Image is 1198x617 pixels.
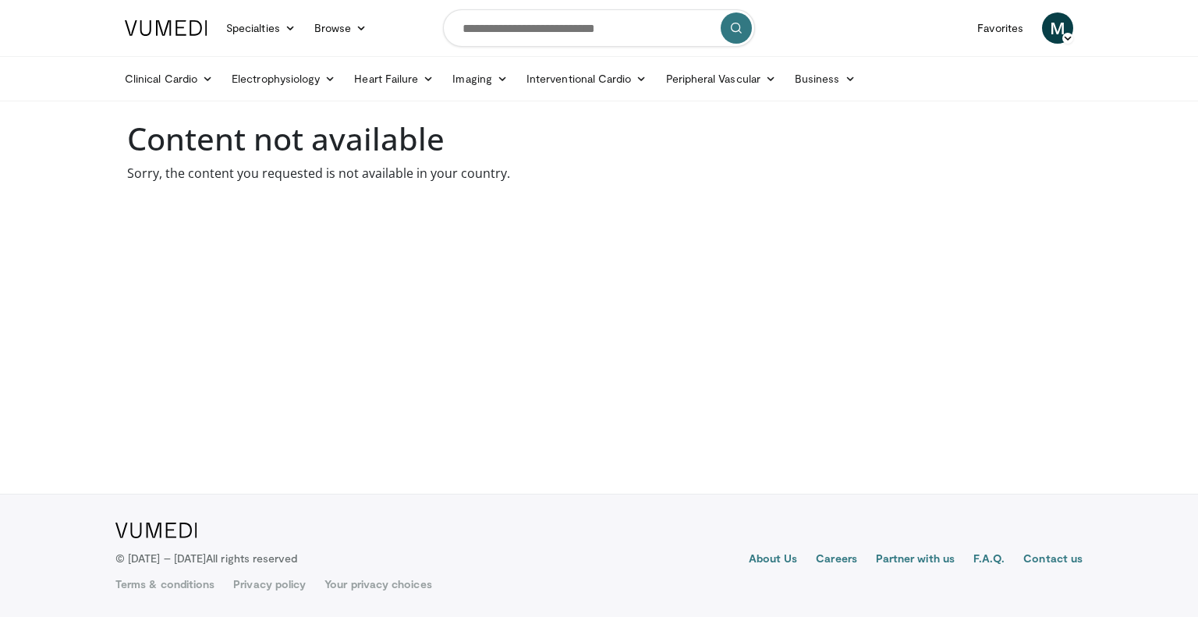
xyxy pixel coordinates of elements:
[345,63,443,94] a: Heart Failure
[973,551,1005,569] a: F.A.Q.
[127,120,1071,158] h1: Content not available
[324,576,431,592] a: Your privacy choices
[115,523,197,538] img: VuMedi Logo
[1042,12,1073,44] a: M
[749,551,798,569] a: About Us
[115,551,298,566] p: © [DATE] – [DATE]
[233,576,306,592] a: Privacy policy
[968,12,1033,44] a: Favorites
[657,63,785,94] a: Peripheral Vascular
[1023,551,1083,569] a: Contact us
[206,551,297,565] span: All rights reserved
[816,551,857,569] a: Careers
[115,63,222,94] a: Clinical Cardio
[305,12,377,44] a: Browse
[217,12,305,44] a: Specialties
[785,63,865,94] a: Business
[115,576,214,592] a: Terms & conditions
[517,63,657,94] a: Interventional Cardio
[443,9,755,47] input: Search topics, interventions
[125,20,207,36] img: VuMedi Logo
[127,164,1071,183] p: Sorry, the content you requested is not available in your country.
[876,551,955,569] a: Partner with us
[443,63,517,94] a: Imaging
[222,63,345,94] a: Electrophysiology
